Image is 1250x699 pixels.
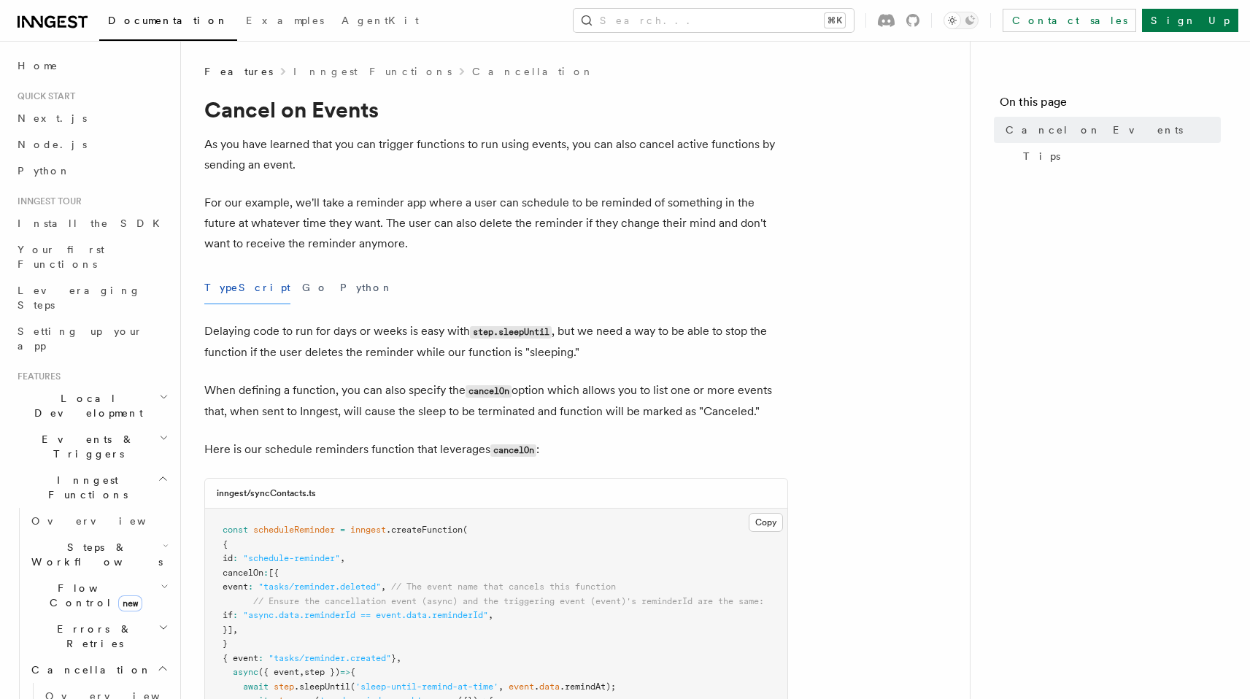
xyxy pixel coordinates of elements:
p: Delaying code to run for days or weeks is easy with , but we need a way to be able to stop the fu... [204,321,788,363]
button: Flow Controlnew [26,575,171,616]
span: AgentKit [342,15,419,26]
p: Here is our schedule reminders function that leverages : [204,439,788,460]
h1: Cancel on Events [204,96,788,123]
span: "tasks/reminder.created" [269,653,391,663]
span: Local Development [12,391,159,420]
button: Python [340,271,393,304]
span: Documentation [108,15,228,26]
span: Inngest tour [12,196,82,207]
span: = [340,525,345,535]
h4: On this page [1000,93,1221,117]
span: Inngest Functions [12,473,158,502]
span: { event [223,653,258,663]
span: Quick start [12,90,75,102]
span: : [233,553,238,563]
span: step [274,681,294,692]
span: Home [18,58,58,73]
span: // Ensure the cancellation event (async) and the triggering event (event)'s reminderId are the same: [253,596,764,606]
span: : [258,653,263,663]
a: Install the SDK [12,210,171,236]
span: Tips [1023,149,1060,163]
span: // The event name that cancels this function [391,582,616,592]
span: id [223,553,233,563]
button: Toggle dark mode [944,12,979,29]
button: Cancellation [26,657,171,683]
button: TypeScript [204,271,290,304]
span: cancelOn [223,568,263,578]
span: [{ [269,568,279,578]
span: ( [350,681,355,692]
p: For our example, we'll take a reminder app where a user can schedule to be reminded of something ... [204,193,788,254]
span: "async.data.reminderId == event.data.reminderId" [243,610,488,620]
kbd: ⌘K [825,13,845,28]
span: Cancel on Events [1006,123,1183,137]
span: event [509,681,534,692]
a: Your first Functions [12,236,171,277]
span: : [263,568,269,578]
a: Leveraging Steps [12,277,171,318]
span: : [248,582,253,592]
a: Tips [1017,143,1221,169]
span: Features [12,371,61,382]
span: Examples [246,15,324,26]
a: Examples [237,4,333,39]
span: inngest [350,525,386,535]
a: Cancellation [472,64,595,79]
h3: inngest/syncContacts.ts [217,487,316,499]
span: } [391,653,396,663]
code: cancelOn [466,385,512,398]
span: : [233,610,238,620]
a: Contact sales [1003,9,1136,32]
button: Steps & Workflows [26,534,171,575]
span: Your first Functions [18,244,104,270]
span: , [340,553,345,563]
button: Errors & Retries [26,616,171,657]
span: , [488,610,493,620]
a: Documentation [99,4,237,41]
span: Features [204,64,273,79]
span: 'sleep-until-remind-at-time' [355,681,498,692]
a: AgentKit [333,4,428,39]
span: Events & Triggers [12,432,159,461]
a: Next.js [12,105,171,131]
a: Inngest Functions [293,64,452,79]
span: Flow Control [26,581,161,610]
span: .remindAt); [560,681,616,692]
span: , [233,625,238,635]
span: Next.js [18,112,87,124]
p: When defining a function, you can also specify the option which allows you to list one or more ev... [204,380,788,422]
span: .createFunction [386,525,463,535]
span: const [223,525,248,535]
span: Python [18,165,71,177]
p: As you have learned that you can trigger functions to run using events, you can also cancel activ... [204,134,788,175]
a: Overview [26,508,171,534]
span: Install the SDK [18,217,169,229]
span: }] [223,625,233,635]
span: .sleepUntil [294,681,350,692]
span: ( [463,525,468,535]
code: cancelOn [490,444,536,457]
span: Overview [31,515,182,527]
button: Events & Triggers [12,426,171,467]
span: step }) [304,667,340,677]
span: scheduleReminder [253,525,335,535]
span: } [223,638,228,649]
a: Sign Up [1142,9,1238,32]
span: , [498,681,504,692]
span: . [534,681,539,692]
a: Setting up your app [12,318,171,359]
span: Cancellation [26,663,152,677]
a: Cancel on Events [1000,117,1221,143]
span: if [223,610,233,620]
span: { [223,539,228,549]
span: Leveraging Steps [18,285,141,311]
span: event [223,582,248,592]
span: data [539,681,560,692]
a: Python [12,158,171,184]
span: Steps & Workflows [26,540,163,569]
span: , [299,667,304,677]
a: Home [12,53,171,79]
span: Errors & Retries [26,622,158,651]
span: async [233,667,258,677]
button: Inngest Functions [12,467,171,508]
